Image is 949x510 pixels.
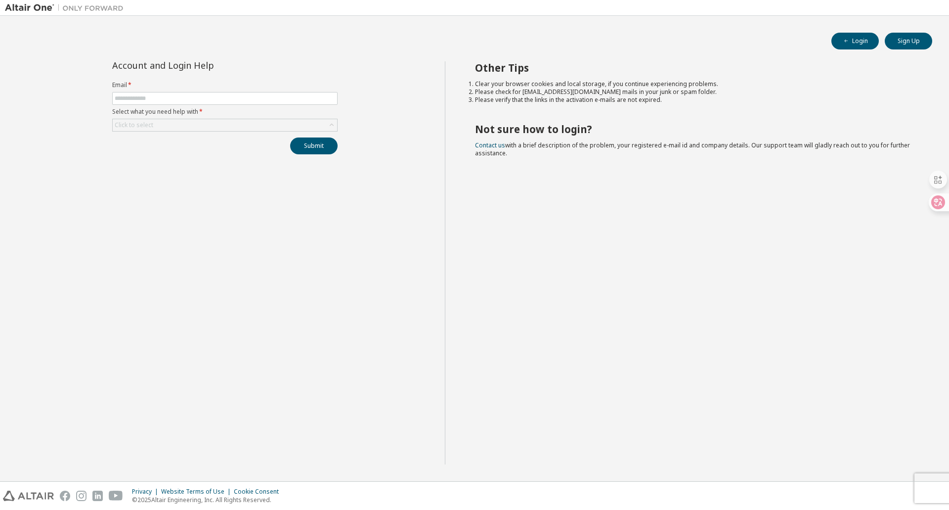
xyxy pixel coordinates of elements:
[885,33,932,49] button: Sign Up
[475,141,505,149] a: Contact us
[115,121,153,129] div: Click to select
[161,488,234,496] div: Website Terms of Use
[234,488,285,496] div: Cookie Consent
[475,80,915,88] li: Clear your browser cookies and local storage, if you continue experiencing problems.
[132,496,285,504] p: © 2025 Altair Engineering, Inc. All Rights Reserved.
[475,123,915,136] h2: Not sure how to login?
[92,491,103,501] img: linkedin.svg
[475,141,910,157] span: with a brief description of the problem, your registered e-mail id and company details. Our suppo...
[475,96,915,104] li: Please verify that the links in the activation e-mails are not expired.
[831,33,879,49] button: Login
[112,108,338,116] label: Select what you need help with
[113,119,337,131] div: Click to select
[475,88,915,96] li: Please check for [EMAIL_ADDRESS][DOMAIN_NAME] mails in your junk or spam folder.
[475,61,915,74] h2: Other Tips
[132,488,161,496] div: Privacy
[3,491,54,501] img: altair_logo.svg
[109,491,123,501] img: youtube.svg
[112,81,338,89] label: Email
[60,491,70,501] img: facebook.svg
[5,3,129,13] img: Altair One
[112,61,293,69] div: Account and Login Help
[76,491,86,501] img: instagram.svg
[290,138,338,154] button: Submit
